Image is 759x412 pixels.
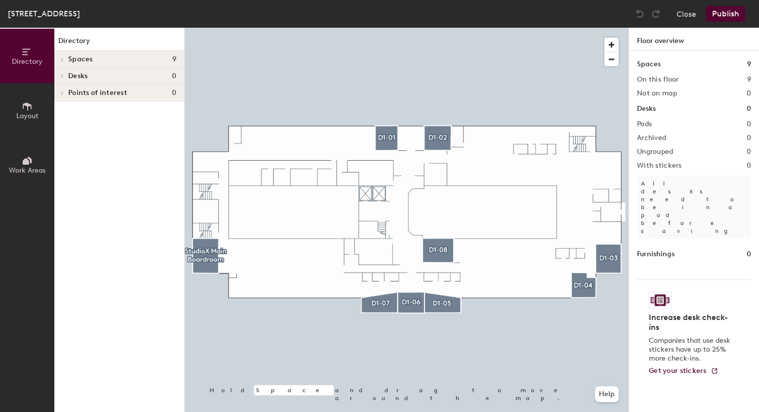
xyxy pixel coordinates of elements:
[68,55,93,63] span: Spaces
[747,76,751,84] h2: 9
[747,148,751,156] h2: 0
[637,134,666,142] h2: Archived
[651,9,661,19] img: Redo
[637,120,652,128] h2: Pods
[747,120,751,128] h2: 0
[747,134,751,142] h2: 0
[595,386,619,402] button: Help
[747,90,751,97] h2: 0
[172,72,176,80] span: 0
[68,72,87,80] span: Desks
[706,6,745,22] button: Publish
[637,103,656,114] h1: Desks
[9,166,45,175] span: Work Areas
[637,76,679,84] h2: On this floor
[649,292,672,309] img: Sticker logo
[12,57,42,66] span: Directory
[649,366,707,375] span: Get your stickers
[649,367,718,375] a: Get your stickers
[637,176,751,239] p: All desks need to be in a pod before saving
[637,249,675,260] h1: Furnishings
[629,28,759,51] h1: Floor overview
[54,36,184,51] h1: Directory
[68,89,127,97] span: Points of interest
[649,313,733,332] h4: Increase desk check-ins
[637,162,682,170] h2: With stickers
[637,90,677,97] h2: Not on map
[747,59,751,70] h1: 9
[637,148,674,156] h2: Ungrouped
[637,59,661,70] h1: Spaces
[649,336,733,363] p: Companies that use desk stickers have up to 25% more check-ins.
[747,249,751,260] h1: 0
[172,55,176,63] span: 9
[172,89,176,97] span: 0
[16,112,39,120] span: Layout
[635,9,645,19] img: Undo
[676,6,696,22] button: Close
[8,7,80,20] div: [STREET_ADDRESS]
[747,162,751,170] h2: 0
[747,103,751,114] h1: 0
